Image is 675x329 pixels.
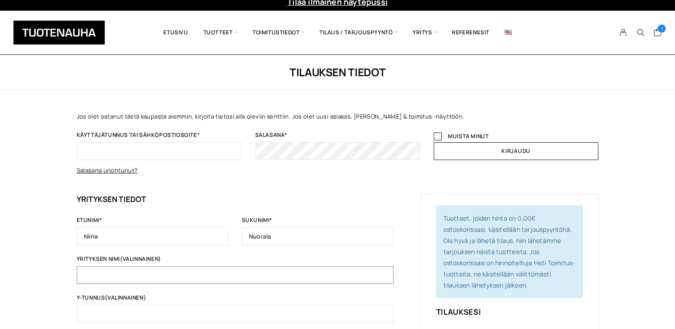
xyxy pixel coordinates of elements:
[77,256,393,266] label: Yrityksen nimi
[658,25,666,33] span: 1
[312,17,405,48] span: Tilaus / Tarjouspyyntö
[615,29,632,37] a: My Account
[156,17,195,48] a: Etusivu
[120,255,161,263] span: (valinnainen)
[242,218,393,227] label: Sukunimi
[653,28,662,39] a: Cart
[505,30,512,35] img: English
[443,214,576,289] span: Tuotteet, joiden hinta on 0,00€ ostoskorissasi, käsitellään tarjouspyyntönä. Ole hyvä ja lähetä t...
[77,65,599,79] h1: Tilauksen tiedot
[434,142,599,160] button: Kirjaudu
[77,132,242,142] label: Käyttäjätunnus tai sähköpostiosoite
[105,294,146,301] span: (valinnainen)
[77,194,393,204] h3: Yrityksen tiedot
[448,132,489,140] span: Muista minut
[632,29,649,37] button: Search
[405,17,444,48] span: Yritys
[245,17,312,48] span: Toimitustiedot
[444,17,497,48] a: Referenssit
[436,307,583,317] div: Tilauksesi
[77,295,393,305] label: Y-tunnus
[434,132,442,140] input: Muista minut
[255,132,420,142] label: Salasana
[13,21,105,45] img: Tuotenauha Oy
[196,17,245,48] span: Tuotteet
[77,112,599,121] p: Jos olet ostanut tästä kaupasta aiemmin, kirjoita tietosi alla oleviin kenttiin. Jos olet uusi as...
[77,166,138,174] a: Salasana unohtunut?
[77,218,228,227] label: Etunimi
